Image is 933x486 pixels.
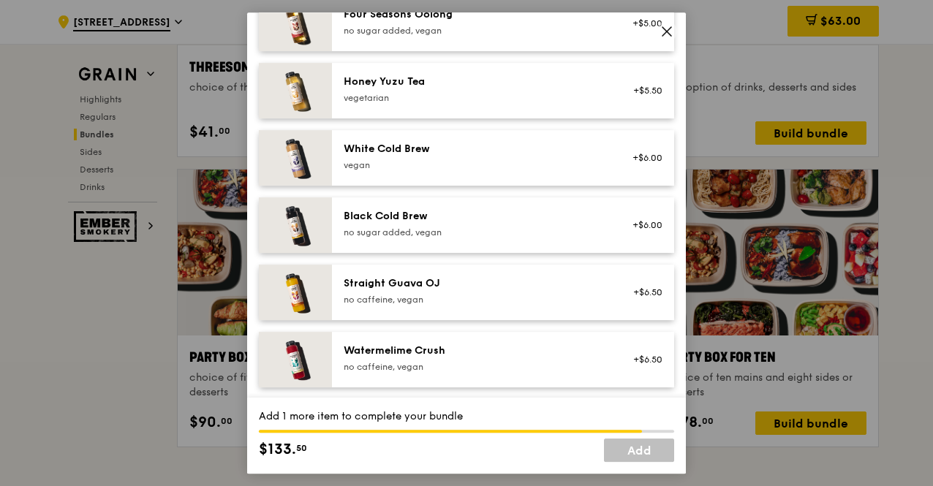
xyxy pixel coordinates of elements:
[344,294,606,305] div: no caffeine, vegan
[296,442,307,454] span: 50
[344,7,606,22] div: Four Seasons Oolong
[624,18,662,29] div: +$5.00
[344,227,606,238] div: no sugar added, vegan
[344,343,606,358] div: Watermelime Crush
[344,361,606,373] div: no caffeine, vegan
[344,92,606,104] div: vegetarian
[259,63,332,118] img: daily_normal_honey-yuzu-tea.jpg
[259,130,332,186] img: daily_normal_HORZ-white-cold-brew.jpg
[624,354,662,365] div: +$6.50
[344,142,606,156] div: White Cold Brew
[344,75,606,89] div: Honey Yuzu Tea
[344,209,606,224] div: Black Cold Brew
[624,85,662,96] div: +$5.50
[259,332,332,387] img: daily_normal_HORZ-watermelime-crush.jpg
[624,152,662,164] div: +$6.00
[624,219,662,231] div: +$6.00
[259,265,332,320] img: daily_normal_HORZ-straight-guava-OJ.jpg
[624,286,662,298] div: +$6.50
[344,276,606,291] div: Straight Guava OJ
[344,25,606,37] div: no sugar added, vegan
[344,159,606,171] div: vegan
[604,438,674,462] a: Add
[259,409,674,424] div: Add 1 more item to complete your bundle
[259,197,332,253] img: daily_normal_HORZ-black-cold-brew.jpg
[259,438,296,460] span: $133.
